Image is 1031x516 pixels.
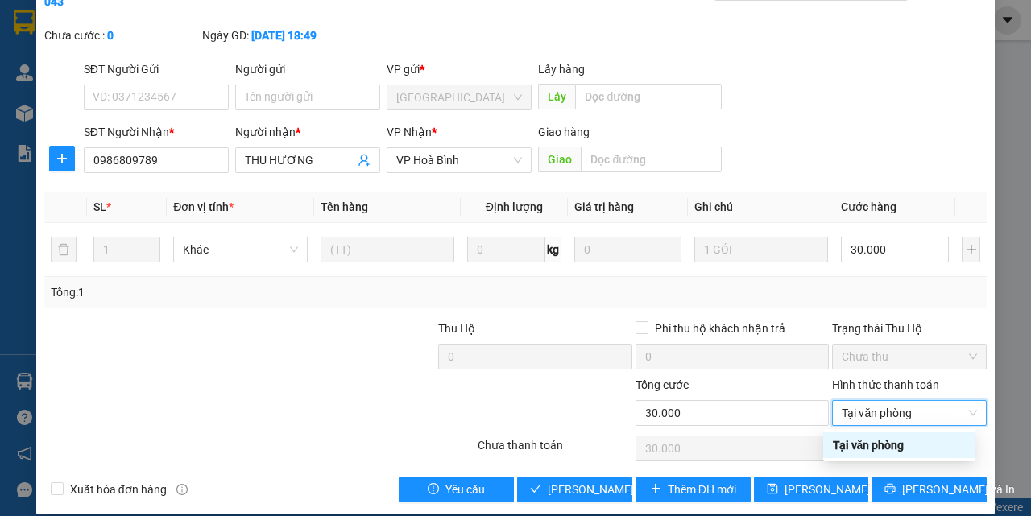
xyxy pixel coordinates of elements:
[173,200,234,213] span: Đơn vị tính
[650,483,661,496] span: plus
[486,200,543,213] span: Định lượng
[538,147,581,172] span: Giao
[235,123,380,141] div: Người nhận
[51,283,400,301] div: Tổng: 1
[51,237,77,262] button: delete
[396,148,522,172] span: VP Hoà Bình
[202,27,357,44] div: Ngày GD:
[93,200,106,213] span: SL
[49,146,75,171] button: plus
[872,477,987,502] button: printer[PERSON_NAME] và In
[107,29,114,42] b: 0
[688,192,834,223] th: Ghi chú
[445,481,485,498] span: Yêu cầu
[530,483,541,496] span: check
[235,60,380,78] div: Người gửi
[545,237,561,262] span: kg
[428,483,439,496] span: exclamation-circle
[438,322,475,335] span: Thu Hộ
[64,481,173,498] span: Xuất hóa đơn hàng
[84,60,229,78] div: SĐT Người Gửi
[517,477,632,502] button: check[PERSON_NAME] và Giao hàng
[176,484,188,495] span: info-circle
[636,378,689,391] span: Tổng cước
[832,320,987,337] div: Trạng thái Thu Hộ
[575,84,721,109] input: Dọc đường
[548,481,702,498] span: [PERSON_NAME] và Giao hàng
[387,60,532,78] div: VP gửi
[841,200,896,213] span: Cước hàng
[574,200,634,213] span: Giá trị hàng
[84,123,229,141] div: SĐT Người Nhận
[962,237,980,262] button: plus
[538,63,585,76] span: Lấy hàng
[668,481,736,498] span: Thêm ĐH mới
[358,154,371,167] span: user-add
[183,237,297,262] span: Khác
[476,436,634,464] div: Chưa thanh toán
[842,345,977,369] span: Chưa thu
[832,378,939,391] label: Hình thức thanh toán
[767,483,778,496] span: save
[538,126,590,138] span: Giao hàng
[574,237,681,262] input: 0
[387,126,432,138] span: VP Nhận
[538,84,575,109] span: Lấy
[321,237,454,262] input: VD: Bàn, Ghế
[754,477,869,502] button: save[PERSON_NAME] thay đổi
[785,481,913,498] span: [PERSON_NAME] thay đổi
[884,483,896,496] span: printer
[399,477,514,502] button: exclamation-circleYêu cầu
[694,237,828,262] input: Ghi Chú
[251,29,317,42] b: [DATE] 18:49
[50,152,74,165] span: plus
[321,200,368,213] span: Tên hàng
[842,401,977,425] span: Tại văn phòng
[581,147,721,172] input: Dọc đường
[44,27,199,44] div: Chưa cước :
[636,477,751,502] button: plusThêm ĐH mới
[396,85,522,109] span: Sài Gòn
[648,320,792,337] span: Phí thu hộ khách nhận trả
[902,481,1015,498] span: [PERSON_NAME] và In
